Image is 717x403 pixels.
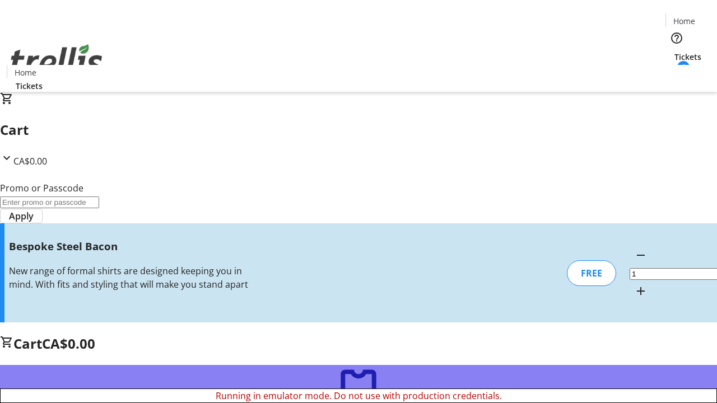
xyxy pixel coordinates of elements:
[9,238,254,254] h3: Bespoke Steel Bacon
[7,32,106,88] img: Orient E2E Organization 0ejuInirVK's Logo
[42,334,95,353] span: CA$0.00
[630,244,652,266] button: Decrement by one
[673,15,695,27] span: Home
[567,260,616,286] div: FREE
[7,80,52,92] a: Tickets
[665,27,688,49] button: Help
[16,80,43,92] span: Tickets
[674,51,701,63] span: Tickets
[630,280,652,302] button: Increment by one
[666,15,702,27] a: Home
[13,155,47,167] span: CA$0.00
[9,264,254,291] div: New range of formal shirts are designed keeping you in mind. With fits and styling that will make...
[665,63,688,85] button: Cart
[7,67,43,78] a: Home
[15,67,36,78] span: Home
[9,209,34,223] span: Apply
[665,51,710,63] a: Tickets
